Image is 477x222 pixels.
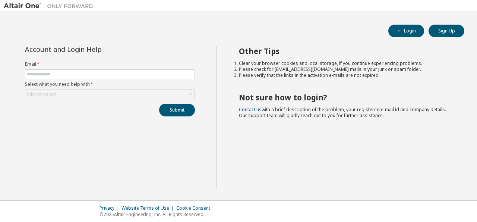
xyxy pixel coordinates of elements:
label: Select what you need help with [25,81,195,87]
li: Please verify that the links in the activation e-mails are not expired. [239,72,451,78]
div: Cookie Consent [176,205,215,211]
button: Login [388,25,424,37]
label: Email [25,61,195,67]
img: Altair One [4,2,97,10]
a: Contact us [239,106,262,113]
li: Please check for [EMAIL_ADDRESS][DOMAIN_NAME] mails in your junk or spam folder. [239,66,451,72]
button: Submit [159,104,195,116]
h2: Not sure how to login? [239,93,451,102]
div: Click to select [25,90,195,99]
button: Sign Up [429,25,464,37]
div: Click to select [27,91,56,97]
div: Account and Login Help [25,46,161,52]
div: Privacy [99,205,121,211]
div: Website Terms of Use [121,205,176,211]
span: with a brief description of the problem, your registered e-mail id and company details. Our suppo... [239,106,446,119]
li: Clear your browser cookies and local storage, if you continue experiencing problems. [239,60,451,66]
h2: Other Tips [239,46,451,56]
p: © 2025 Altair Engineering, Inc. All Rights Reserved. [99,211,215,218]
